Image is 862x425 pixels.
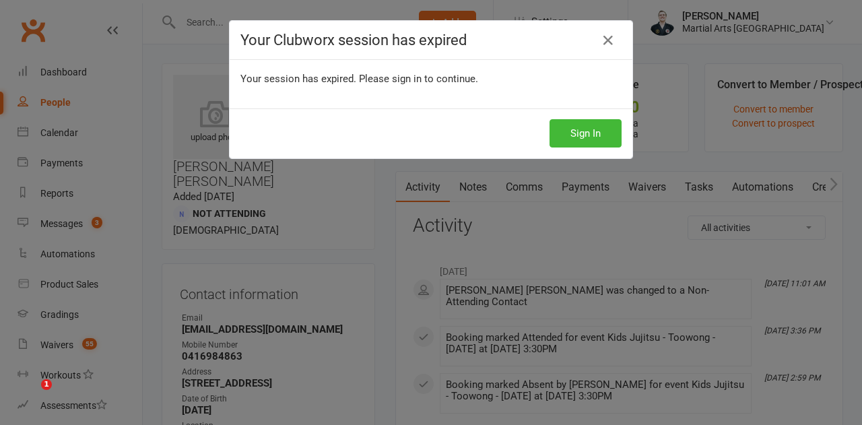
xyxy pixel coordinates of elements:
a: Close [597,30,619,51]
button: Sign In [550,119,622,148]
iframe: Intercom live chat [13,379,46,412]
h4: Your Clubworx session has expired [240,32,622,48]
span: 1 [41,379,52,390]
span: Your session has expired. Please sign in to continue. [240,73,478,85]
